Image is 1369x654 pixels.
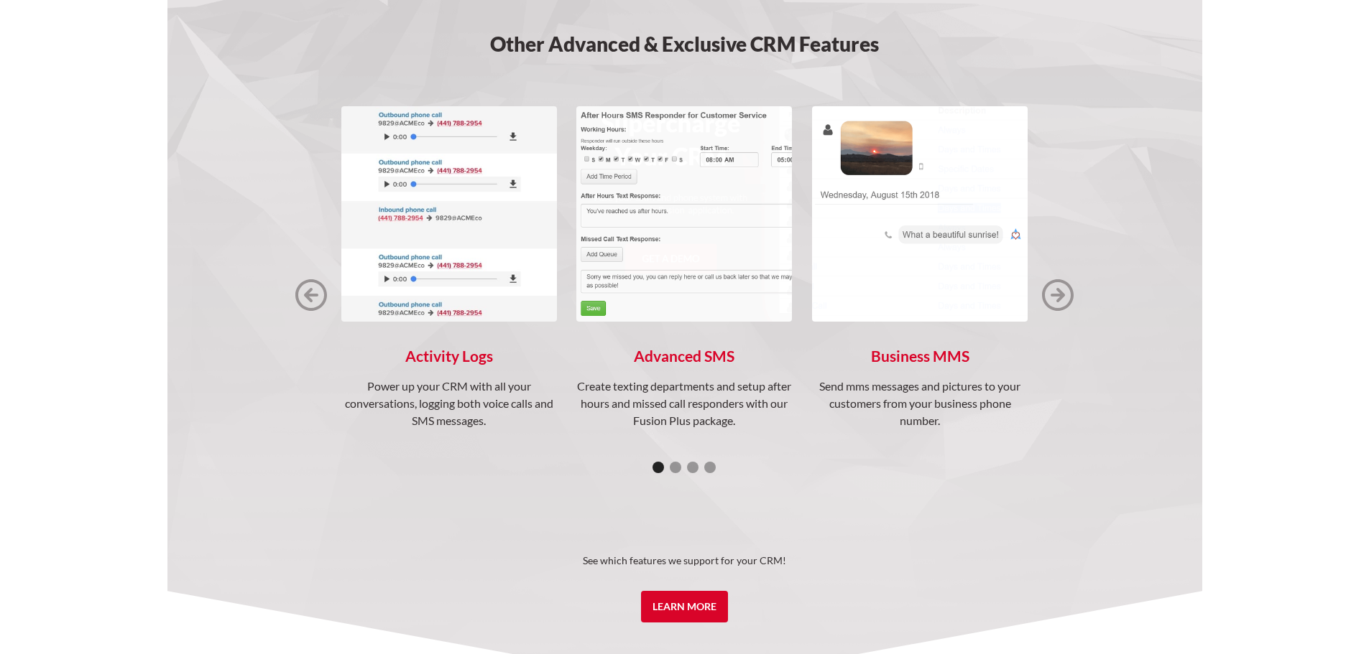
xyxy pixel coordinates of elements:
[812,106,1028,321] img: Business MMS
[576,347,792,365] h4: Advanced SMS
[812,106,1028,429] a: Business MMSSend mms messages and pictures to your customers from your business phone number.
[812,378,1028,429] p: Send mms messages and pictures to your customers from your business phone number.
[653,462,664,473] div: Show slide 1 of 4
[338,106,1031,483] div: carousel
[812,347,1028,365] h4: Business MMS
[687,462,699,473] div: Show slide 3 of 4
[670,462,681,473] div: Show slide 2 of 4
[576,106,792,429] a: Advanced SMSCreate texting departments and setup after hours and missed call responders with our ...
[576,106,792,322] img: Advanced SMS
[341,106,557,429] a: Activity LogsPower up your CRM with all your conversations, logging both voice calls and SMS mess...
[277,33,1092,55] h3: Other Advanced & Exclusive CRM Features
[341,106,557,322] img: Activity Logs
[341,378,557,429] p: Power up your CRM with all your conversations, logging both voice calls and SMS messages.
[341,347,557,365] h4: Activity Logs
[295,106,327,483] div: previous slide
[576,378,792,429] p: Create texting departments and setup after hours and missed call responders with our Fusion Plus ...
[167,552,1202,569] p: See which features we support for your CRM!
[338,106,1031,483] div: 1 of 4
[704,462,716,473] div: Show slide 4 of 4
[641,591,728,622] a: Learn More
[1042,106,1074,483] div: next slide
